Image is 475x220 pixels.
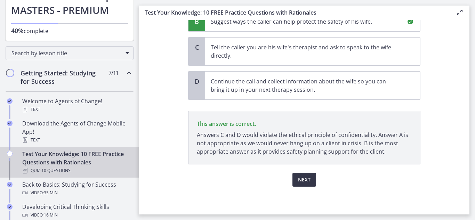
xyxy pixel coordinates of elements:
[22,203,131,219] div: Developing Critical Thinking Skills
[22,136,131,144] div: Text
[292,173,316,187] button: Next
[197,120,256,128] span: This answer is correct.
[108,69,119,77] span: 7 / 11
[211,43,401,60] p: Tell the caller you are his wife's therapist and ask to speak to the wife directly.
[6,46,134,60] div: Search by lesson title
[11,49,122,57] span: Search by lesson title
[22,189,131,197] div: Video
[22,97,131,114] div: Welcome to Agents of Change!
[211,17,401,26] p: Suggest ways the caller can help protect the safety of his wife.
[7,204,13,210] i: Completed
[298,176,311,184] span: Next
[40,166,71,175] span: · 10 Questions
[22,166,131,175] div: Quiz
[193,77,201,85] span: D
[22,105,131,114] div: Text
[22,119,131,144] div: Download the Agents of Change Mobile App!
[193,17,201,26] span: B
[145,8,444,17] h3: Test Your Knowledge: 10 FREE Practice Questions with Rationales
[22,211,131,219] div: Video
[7,98,13,104] i: Completed
[22,180,131,197] div: Back to Basics: Studying for Success
[7,182,13,187] i: Completed
[197,131,412,156] p: Answers C and D would violate the ethical principle of confidentiality. Answer A is not appropria...
[43,189,58,197] span: · 35 min
[7,121,13,126] i: Completed
[11,26,24,35] span: 40%
[11,26,128,35] p: complete
[211,77,401,94] p: Continue the call and collect information about the wife so you can bring it up in your next ther...
[43,211,58,219] span: · 16 min
[193,43,201,51] span: C
[22,150,131,175] div: Test Your Knowledge: 10 FREE Practice Questions with Rationales
[21,69,105,85] h2: Getting Started: Studying for Success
